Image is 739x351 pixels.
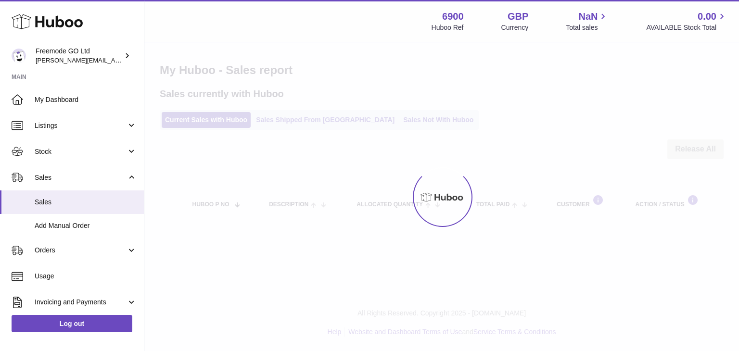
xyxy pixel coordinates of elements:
div: Huboo Ref [432,23,464,32]
img: lenka.smikniarova@gioteck.com [12,49,26,63]
div: Currency [501,23,529,32]
span: Stock [35,147,127,156]
strong: 6900 [442,10,464,23]
span: AVAILABLE Stock Total [646,23,727,32]
span: Sales [35,198,137,207]
span: 0.00 [698,10,716,23]
span: Usage [35,272,137,281]
a: 0.00 AVAILABLE Stock Total [646,10,727,32]
strong: GBP [508,10,528,23]
span: NaN [578,10,598,23]
span: Orders [35,246,127,255]
span: Total sales [566,23,609,32]
a: Log out [12,315,132,332]
div: Freemode GO Ltd [36,47,122,65]
span: [PERSON_NAME][EMAIL_ADDRESS][DOMAIN_NAME] [36,56,193,64]
span: Add Manual Order [35,221,137,230]
span: Sales [35,173,127,182]
a: NaN Total sales [566,10,609,32]
span: My Dashboard [35,95,137,104]
span: Invoicing and Payments [35,298,127,307]
span: Listings [35,121,127,130]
